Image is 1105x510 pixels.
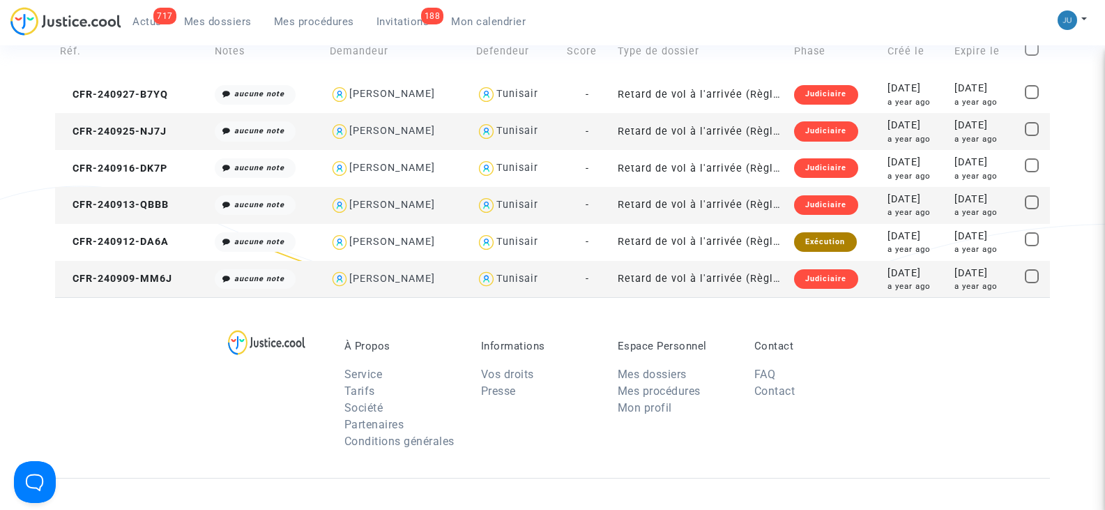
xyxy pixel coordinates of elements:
[274,15,354,28] span: Mes procédures
[954,170,1014,182] div: a year ago
[794,121,858,141] div: Judiciaire
[754,340,870,352] p: Contact
[954,192,1014,207] div: [DATE]
[349,162,435,174] div: [PERSON_NAME]
[60,273,172,285] span: CFR-240909-MM6J
[344,340,460,352] p: À Propos
[887,243,945,255] div: a year ago
[618,368,687,381] a: Mes dossiers
[481,384,516,398] a: Presse
[330,121,350,142] img: icon-user.svg
[954,155,1014,170] div: [DATE]
[476,195,496,216] img: icon-user.svg
[344,368,383,381] a: Service
[60,89,168,100] span: CFR-240927-B7YQ
[586,236,589,248] span: -
[794,269,858,289] div: Judiciaire
[883,27,950,76] td: Créé le
[349,236,435,248] div: [PERSON_NAME]
[14,461,56,503] iframe: Help Scout Beacon - Open
[586,89,589,100] span: -
[173,11,263,32] a: Mes dossiers
[496,236,538,248] div: Tunisair
[55,27,210,76] td: Réf.
[613,261,790,298] td: Retard de vol à l'arrivée (Règlement CE n°261/2004)
[586,163,589,174] span: -
[954,280,1014,292] div: a year ago
[586,273,589,285] span: -
[365,11,441,32] a: 188Invitations
[887,192,945,207] div: [DATE]
[60,126,167,137] span: CFR-240925-NJ7J
[586,126,589,137] span: -
[344,401,383,414] a: Société
[954,118,1014,133] div: [DATE]
[887,133,945,145] div: a year ago
[954,243,1014,255] div: a year ago
[234,126,284,135] i: aucune note
[234,200,284,209] i: aucune note
[330,232,350,253] img: icon-user.svg
[618,401,672,414] a: Mon profil
[754,368,776,381] a: FAQ
[754,384,795,398] a: Contact
[794,232,856,252] div: Exécution
[440,11,537,32] a: Mon calendrier
[954,266,1014,281] div: [DATE]
[476,121,496,142] img: icon-user.svg
[613,187,790,224] td: Retard de vol à l'arrivée (Règlement CE n°261/2004)
[210,27,324,76] td: Notes
[887,280,945,292] div: a year ago
[618,384,701,398] a: Mes procédures
[496,199,538,211] div: Tunisair
[234,274,284,283] i: aucune note
[60,236,169,248] span: CFR-240912-DA6A
[794,195,858,215] div: Judiciaire
[344,435,455,448] a: Conditions générales
[184,15,252,28] span: Mes dossiers
[481,368,534,381] a: Vos droits
[887,81,945,96] div: [DATE]
[954,207,1014,218] div: a year ago
[132,15,162,28] span: Actus
[330,158,350,179] img: icon-user.svg
[476,158,496,179] img: icon-user.svg
[325,27,471,76] td: Demandeur
[60,163,167,174] span: CFR-240916-DK7P
[1058,10,1077,30] img: 5a1477657f894e90ed302d2948cf88b6
[451,15,526,28] span: Mon calendrier
[234,163,284,172] i: aucune note
[344,418,404,431] a: Partenaires
[613,76,790,113] td: Retard de vol à l'arrivée (Règlement CE n°261/2004)
[121,11,173,32] a: 717Actus
[954,229,1014,244] div: [DATE]
[376,15,429,28] span: Invitations
[481,340,597,352] p: Informations
[234,89,284,98] i: aucune note
[887,207,945,218] div: a year ago
[476,269,496,290] img: icon-user.svg
[887,170,945,182] div: a year ago
[344,384,375,398] a: Tarifs
[887,118,945,133] div: [DATE]
[496,125,538,137] div: Tunisair
[887,266,945,281] div: [DATE]
[613,27,790,76] td: Type de dossier
[349,199,435,211] div: [PERSON_NAME]
[476,84,496,105] img: icon-user.svg
[954,96,1014,108] div: a year ago
[618,340,733,352] p: Espace Personnel
[330,84,350,105] img: icon-user.svg
[330,195,350,216] img: icon-user.svg
[794,85,858,105] div: Judiciaire
[887,96,945,108] div: a year ago
[496,88,538,100] div: Tunisair
[613,224,790,261] td: Retard de vol à l'arrivée (Règlement CE n°261/2004)
[349,88,435,100] div: [PERSON_NAME]
[613,150,790,187] td: Retard de vol à l'arrivée (Règlement CE n°261/2004)
[887,155,945,170] div: [DATE]
[234,237,284,246] i: aucune note
[613,113,790,150] td: Retard de vol à l'arrivée (Règlement CE n°261/2004)
[887,229,945,244] div: [DATE]
[476,232,496,253] img: icon-user.svg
